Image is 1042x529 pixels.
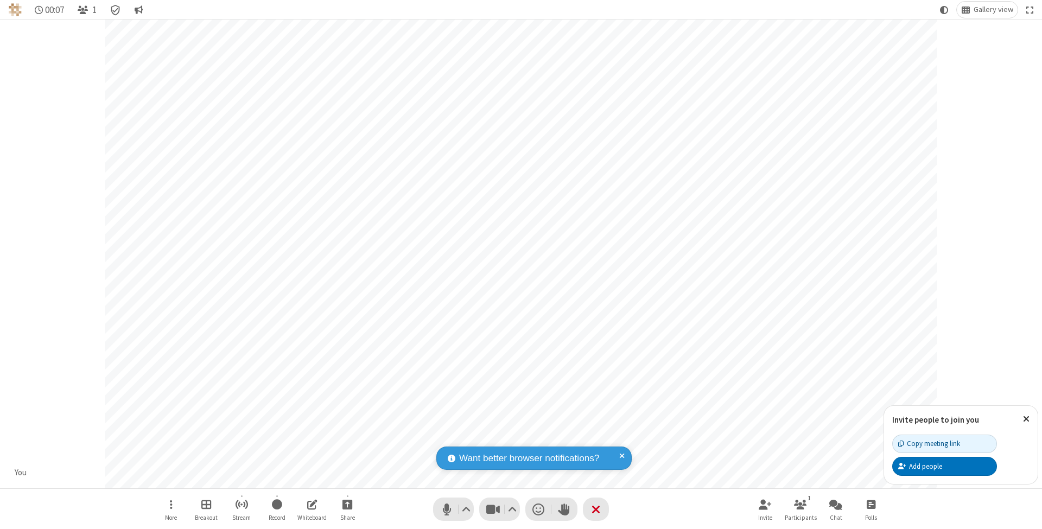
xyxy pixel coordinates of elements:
button: Open participant list [784,494,817,525]
span: Chat [830,514,842,521]
button: Start recording [260,494,293,525]
button: Mute (⌘+Shift+A) [433,498,474,521]
button: Stop video (⌘+Shift+V) [479,498,520,521]
span: Stream [232,514,251,521]
label: Invite people to join you [892,415,979,425]
button: Using system theme [936,2,953,18]
button: Open poll [855,494,887,525]
div: Meeting details Encryption enabled [105,2,126,18]
button: Close popover [1015,406,1038,432]
button: Start sharing [331,494,364,525]
button: Open participant list [73,2,101,18]
button: Add people [892,457,997,475]
span: Participants [785,514,817,521]
button: Fullscreen [1022,2,1038,18]
span: 00:07 [45,5,64,15]
button: Conversation [130,2,147,18]
span: 1 [92,5,97,15]
div: Timer [30,2,69,18]
button: End or leave meeting [583,498,609,521]
button: Send a reaction [525,498,551,521]
img: QA Selenium DO NOT DELETE OR CHANGE [9,3,22,16]
span: Share [340,514,355,521]
span: Breakout [195,514,218,521]
button: Video setting [505,498,520,521]
span: Want better browser notifications? [459,451,599,466]
span: Whiteboard [297,514,327,521]
span: Record [269,514,285,521]
div: Copy meeting link [898,438,960,449]
div: You [11,467,31,479]
button: Change layout [957,2,1018,18]
button: Open menu [155,494,187,525]
button: Open shared whiteboard [296,494,328,525]
span: More [165,514,177,521]
span: Polls [865,514,877,521]
button: Audio settings [459,498,474,521]
span: Gallery view [974,5,1013,14]
button: Raise hand [551,498,577,521]
span: Invite [758,514,772,521]
button: Invite participants (⌘+Shift+I) [749,494,781,525]
button: Manage Breakout Rooms [190,494,223,525]
button: Copy meeting link [892,435,997,453]
div: 1 [805,493,814,503]
button: Open chat [819,494,852,525]
button: Start streaming [225,494,258,525]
